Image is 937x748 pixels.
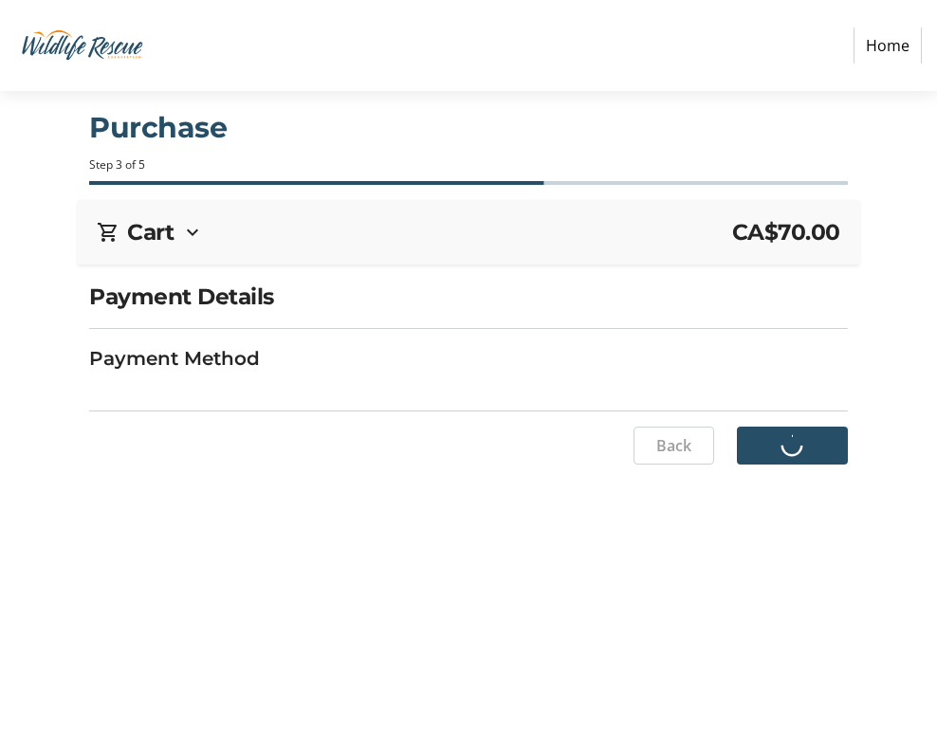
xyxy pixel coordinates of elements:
[89,280,847,313] h2: Payment Details
[89,344,847,373] h3: Payment Method
[89,106,847,149] h1: Purchase
[15,8,150,83] img: Wildlife Rescue Association of British Columbia's Logo
[732,215,840,248] span: CA$70.00
[854,27,922,64] a: Home
[89,156,847,173] div: Step 3 of 5
[127,215,174,248] h2: Cart
[97,215,839,248] div: CartCA$70.00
